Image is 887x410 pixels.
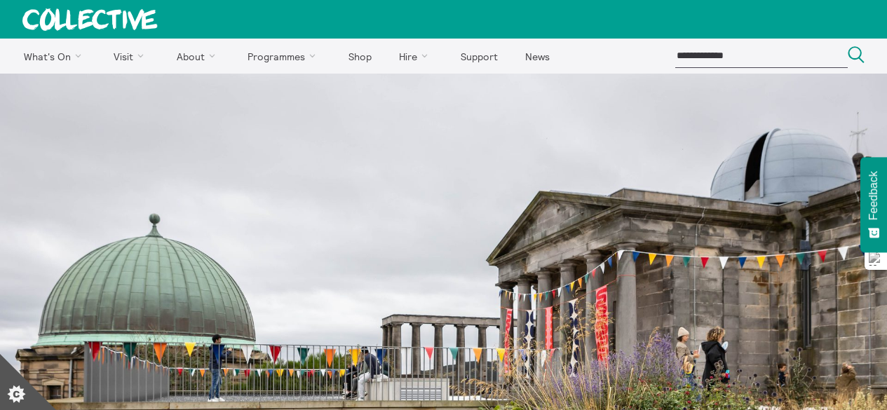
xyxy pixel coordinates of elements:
[164,39,233,74] a: About
[513,39,562,74] a: News
[448,39,510,74] a: Support
[387,39,446,74] a: Hire
[11,39,99,74] a: What's On
[102,39,162,74] a: Visit
[867,171,880,220] span: Feedback
[860,157,887,252] button: Feedback - Show survey
[236,39,334,74] a: Programmes
[336,39,384,74] a: Shop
